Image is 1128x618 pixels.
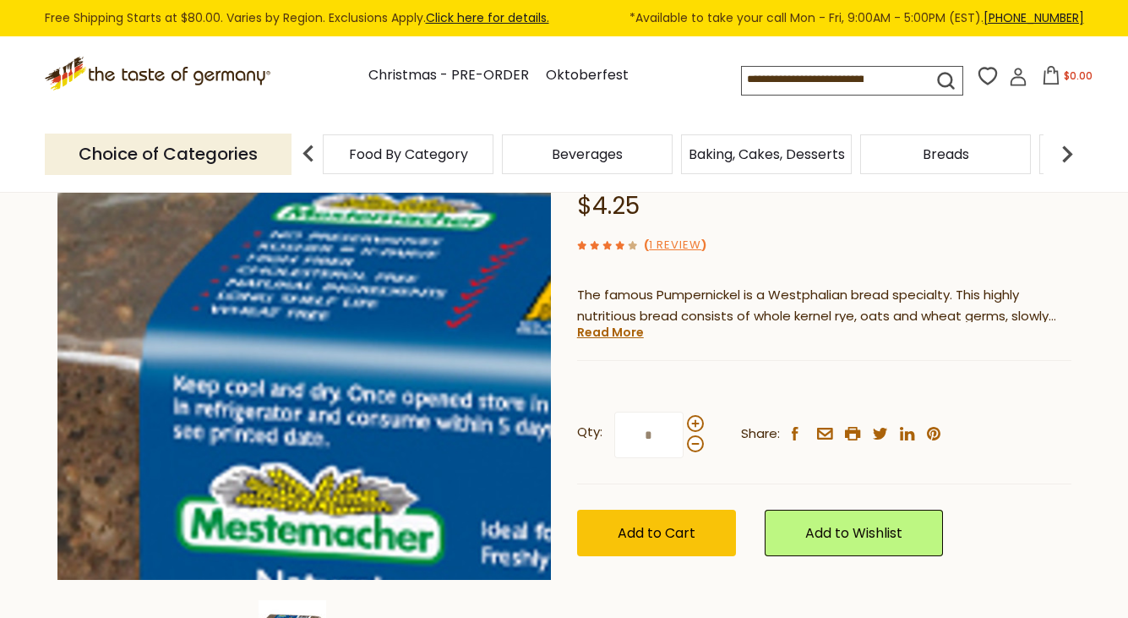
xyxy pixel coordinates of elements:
p: Choice of Categories [45,134,292,175]
a: Breads [923,148,969,161]
span: $0.00 [1064,68,1093,83]
div: Free Shipping Starts at $80.00. Varies by Region. Exclusions Apply. [45,8,1084,28]
a: Oktoberfest [546,64,629,87]
img: next arrow [1050,137,1084,171]
p: The famous Pumpernickel is a Westphalian bread specialty. This highly nutritious bread consists o... [577,285,1071,327]
span: ( ) [644,237,706,253]
a: Baking, Cakes, Desserts [689,148,845,161]
button: $0.00 [1031,66,1103,91]
span: Share: [741,424,780,445]
strong: Qty: [577,422,602,443]
a: Christmas - PRE-ORDER [368,64,529,87]
input: Qty: [614,412,684,458]
a: 1 Review [649,237,701,254]
span: *Available to take your call Mon - Fri, 9:00AM - 5:00PM (EST). [629,8,1084,28]
button: Add to Cart [577,510,736,556]
a: Food By Category [349,148,468,161]
span: $4.25 [577,189,640,222]
a: [PHONE_NUMBER] [984,9,1084,26]
a: Read More [577,324,644,341]
a: Beverages [552,148,623,161]
a: Add to Wishlist [765,510,943,556]
a: Click here for details. [426,9,549,26]
span: Add to Cart [618,523,695,543]
img: previous arrow [292,137,325,171]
